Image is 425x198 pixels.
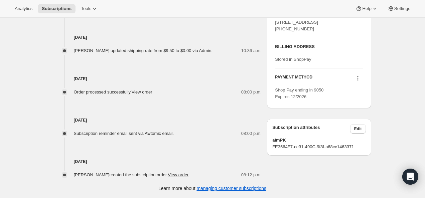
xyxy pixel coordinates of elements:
span: Settings [394,6,410,11]
h3: BILLING ADDRESS [275,43,363,50]
a: View order [168,172,188,177]
a: View order [132,89,152,94]
span: [PERSON_NAME] created the subscription order. [74,172,189,177]
span: Stored in ShopPay [275,57,311,62]
h3: Subscription attributes [272,124,350,134]
span: Analytics [15,6,32,11]
button: Settings [384,4,414,13]
span: Order processed successfully. [74,89,152,94]
h4: [DATE] [54,117,262,124]
span: aimPK [272,137,366,144]
span: 08:00 p.m. [241,89,262,95]
h4: [DATE] [54,75,262,82]
button: Help [351,4,382,13]
span: Subscriptions [42,6,72,11]
span: Help [362,6,371,11]
p: Learn more about [158,185,266,192]
span: [PERSON_NAME] [STREET_ADDRESS] [PHONE_NUMBER] [275,13,318,31]
span: 08:12 p.m. [241,172,262,178]
span: 10:36 a.m. [241,47,262,54]
button: Analytics [11,4,36,13]
a: managing customer subscriptions [196,186,266,191]
h4: [DATE] [54,34,262,41]
span: Tools [81,6,91,11]
span: FE3564F7-ce31-490C-9f8f-a68cc146337f [272,144,366,150]
h4: [DATE] [54,158,262,165]
button: Tools [77,4,102,13]
span: Subscription reminder email sent via Awtomic email. [74,131,174,136]
span: [PERSON_NAME] updated shipping rate from $9.50 to $0.00 via Admin. [74,48,213,53]
span: Edit [354,126,362,132]
button: Subscriptions [38,4,76,13]
span: Shop Pay ending in 9050 Expires 12/2026 [275,87,323,99]
h3: PAYMENT METHOD [275,74,312,83]
div: Open Intercom Messenger [402,169,418,185]
button: Edit [350,124,366,134]
span: 08:00 p.m. [241,130,262,137]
